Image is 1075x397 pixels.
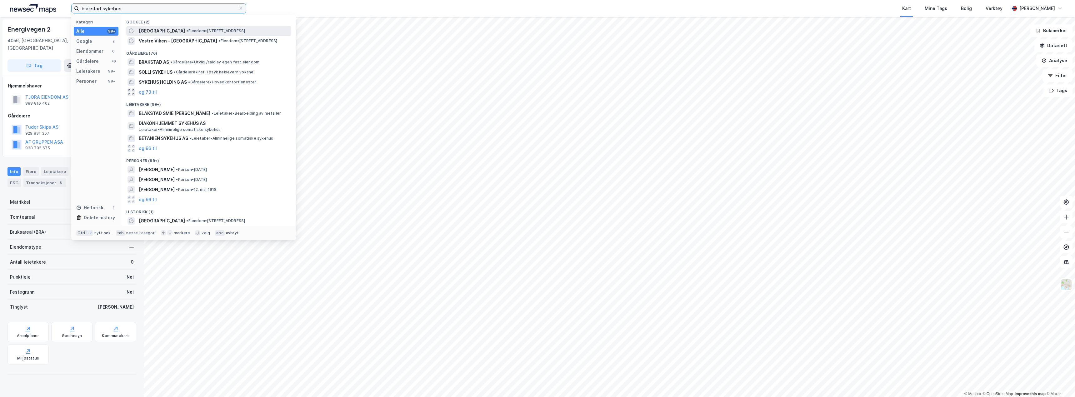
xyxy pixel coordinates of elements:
[964,392,982,396] a: Mapbox
[79,4,238,13] input: Søk på adresse, matrikkel, gårdeiere, leietakere eller personer
[170,60,172,64] span: •
[7,178,21,187] div: ESG
[23,167,39,176] div: Eiere
[17,356,39,361] div: Miljøstatus
[76,47,103,55] div: Eiendommer
[10,213,35,221] div: Tomteareal
[76,77,97,85] div: Personer
[212,111,213,116] span: •
[62,333,82,338] div: Geoinnsyn
[116,230,125,236] div: tab
[7,37,111,52] div: 4056, [GEOGRAPHIC_DATA], [GEOGRAPHIC_DATA]
[1030,24,1072,37] button: Bokmerker
[1015,392,1046,396] a: Improve this map
[131,258,134,266] div: 0
[76,27,85,35] div: Alle
[129,243,134,251] div: —
[1034,39,1072,52] button: Datasett
[1044,367,1075,397] iframe: Chat Widget
[226,231,239,236] div: avbryt
[76,57,99,65] div: Gårdeiere
[176,187,217,192] span: Person • 12. mai 1918
[1060,279,1072,290] img: Z
[23,178,66,187] div: Transaksjoner
[139,217,185,225] span: [GEOGRAPHIC_DATA]
[961,5,972,12] div: Bolig
[139,88,157,96] button: og 73 til
[10,198,30,206] div: Matrikkel
[983,392,1013,396] a: OpenStreetMap
[102,333,129,338] div: Kommunekart
[139,196,157,203] button: og 96 til
[212,111,281,116] span: Leietaker • Bearbeiding av metaller
[1043,84,1072,97] button: Tags
[176,177,207,182] span: Person • [DATE]
[7,59,61,72] button: Tag
[76,37,92,45] div: Google
[176,167,178,172] span: •
[1042,69,1072,82] button: Filter
[139,135,188,142] span: BETANIEN SYKEHUS AS
[176,167,207,172] span: Person • [DATE]
[10,243,41,251] div: Eiendomstype
[188,80,256,85] span: Gårdeiere • Hovedkontortjenester
[925,5,947,12] div: Mine Tags
[189,136,273,141] span: Leietaker • Alminnelige somatiske sykehus
[111,39,116,44] div: 2
[71,167,102,176] div: Datasett
[139,176,175,183] span: [PERSON_NAME]
[176,177,178,182] span: •
[25,146,50,151] div: 938 702 675
[107,79,116,84] div: 99+
[1044,367,1075,397] div: Kontrollprogram for chat
[107,29,116,34] div: 99+
[107,69,116,74] div: 99+
[174,70,253,75] span: Gårdeiere • Inst. i psyk helsevern voksne
[7,167,21,176] div: Info
[139,145,157,152] button: og 96 til
[189,136,191,141] span: •
[111,205,116,210] div: 1
[10,273,31,281] div: Punktleie
[121,97,296,108] div: Leietakere (99+)
[139,127,221,132] span: Leietaker • Alminnelige somatiske sykehus
[170,60,259,65] span: Gårdeiere • Utvikl./salg av egen fast eiendom
[139,37,217,45] span: Vestre Viken - [GEOGRAPHIC_DATA]
[139,166,175,173] span: [PERSON_NAME]
[76,67,100,75] div: Leietakere
[10,258,46,266] div: Antall leietakere
[84,214,115,221] div: Delete history
[186,28,188,33] span: •
[186,218,245,223] span: Eiendom • [STREET_ADDRESS]
[121,153,296,165] div: Personer (99+)
[139,186,175,193] span: [PERSON_NAME]
[126,231,156,236] div: neste kategori
[10,228,46,236] div: Bruksareal (BRA)
[174,231,190,236] div: markere
[76,230,93,236] div: Ctrl + k
[139,58,169,66] span: BRAKSTAD AS
[10,288,34,296] div: Festegrunn
[121,46,296,57] div: Gårdeiere (76)
[174,70,176,74] span: •
[76,20,118,24] div: Kategori
[17,333,39,338] div: Arealplaner
[202,231,210,236] div: velg
[8,112,136,120] div: Gårdeiere
[218,38,277,43] span: Eiendom • [STREET_ADDRESS]
[8,82,136,90] div: Hjemmelshaver
[121,205,296,216] div: Historikk (1)
[186,218,188,223] span: •
[215,230,225,236] div: esc
[25,101,50,106] div: 888 816 402
[76,204,103,211] div: Historikk
[127,273,134,281] div: Nei
[139,120,289,127] span: DIAKONHJEMMET SYKEHUS AS
[111,49,116,54] div: 0
[7,24,52,34] div: Energivegen 2
[121,15,296,26] div: Google (2)
[902,5,911,12] div: Kart
[57,180,64,186] div: 8
[41,167,68,176] div: Leietakere
[218,38,220,43] span: •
